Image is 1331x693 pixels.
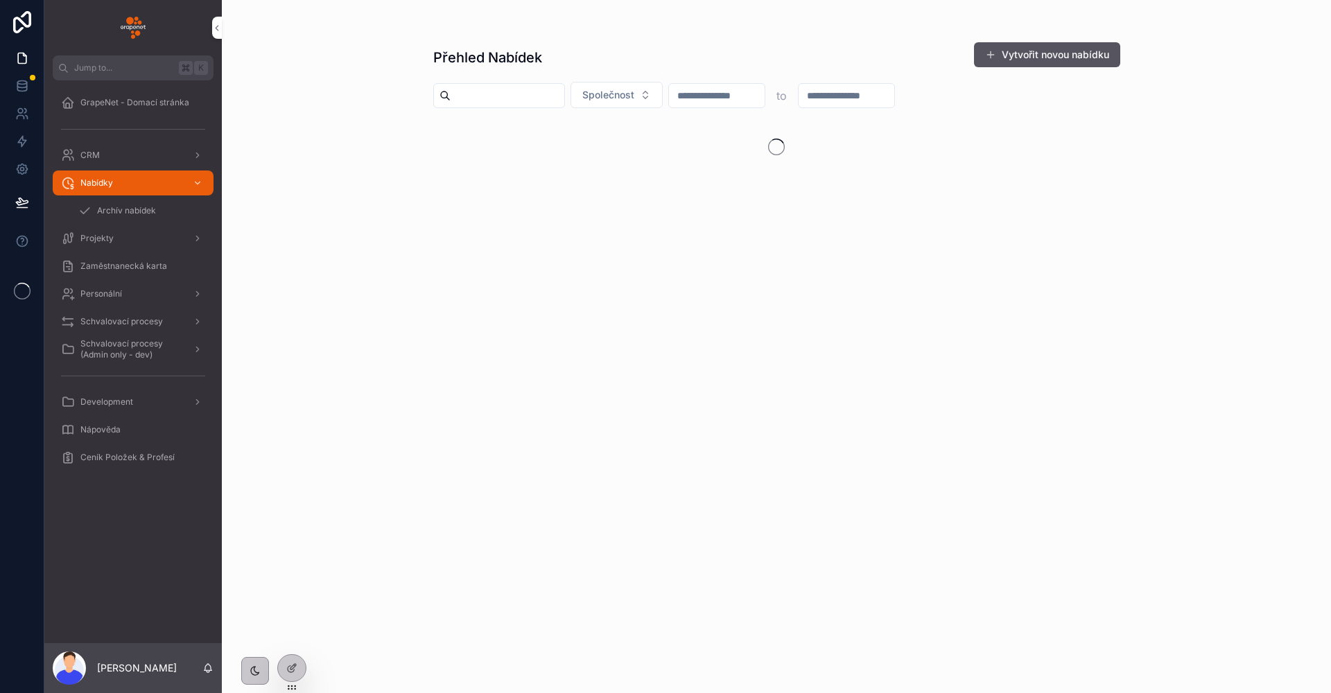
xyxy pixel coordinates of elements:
[80,261,167,272] span: Zaměstnanecká karta
[53,445,214,470] a: Ceník Položek & Profesí
[80,396,133,407] span: Development
[195,62,207,73] span: K
[80,424,121,435] span: Nápověda
[53,281,214,306] a: Personální
[80,177,113,188] span: Nabídky
[69,198,214,223] a: Archív nabídek
[97,205,156,216] span: Archív nabídek
[53,337,214,362] a: Schvalovací procesy (Admin only - dev)
[121,17,146,39] img: App logo
[776,87,787,104] p: to
[80,452,175,463] span: Ceník Položek & Profesí
[53,90,214,115] a: GrapeNet - Domací stránka
[80,150,100,161] span: CRM
[53,55,214,80] button: Jump to...K
[582,88,634,102] span: Společnost
[53,254,214,279] a: Zaměstnanecká karta
[433,48,542,67] h1: Přehled Nabídek
[80,97,189,108] span: GrapeNet - Domací stránka
[53,143,214,168] a: CRM
[571,82,663,108] button: Select Button
[53,309,214,334] a: Schvalovací procesy
[53,170,214,195] a: Nabídky
[97,661,177,675] p: [PERSON_NAME]
[53,226,214,251] a: Projekty
[80,288,122,299] span: Personální
[53,389,214,414] a: Development
[53,417,214,442] a: Nápověda
[74,62,173,73] span: Jump to...
[80,338,182,360] span: Schvalovací procesy (Admin only - dev)
[44,80,222,488] div: scrollable content
[80,316,163,327] span: Schvalovací procesy
[80,233,114,244] span: Projekty
[974,42,1120,67] button: Vytvořit novou nabídku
